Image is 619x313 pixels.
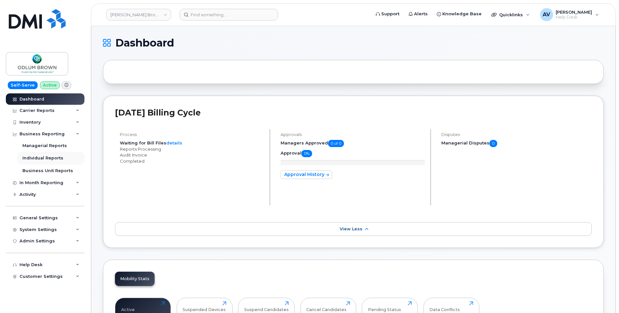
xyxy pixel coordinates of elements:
div: Suspend Candidates [244,301,289,312]
span: 0 [489,140,497,147]
h5: Managers Approved [281,140,425,147]
li: Audit Invoice [120,152,264,158]
h4: Approvals [281,132,425,137]
a: Approval History [281,170,332,179]
div: Pending Status [368,301,401,312]
li: Waiting for Bill Files [120,140,264,146]
span: 0 of 0 [328,140,344,147]
div: Cancel Candidates [306,301,347,312]
span: View Less [340,226,362,231]
h5: Managerial Disputes [441,140,592,147]
span: 0% [301,150,312,157]
div: Data Conflicts [429,301,460,312]
a: details [166,140,182,145]
span: Dashboard [115,38,174,48]
div: Active [121,301,135,312]
li: Reports Processing [120,146,264,152]
div: Suspended Devices [183,301,226,312]
h4: Process [120,132,264,137]
h5: Approval [281,150,425,157]
h4: Disputes [441,132,592,137]
li: Completed [120,158,264,164]
h2: [DATE] Billing Cycle [115,108,592,117]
